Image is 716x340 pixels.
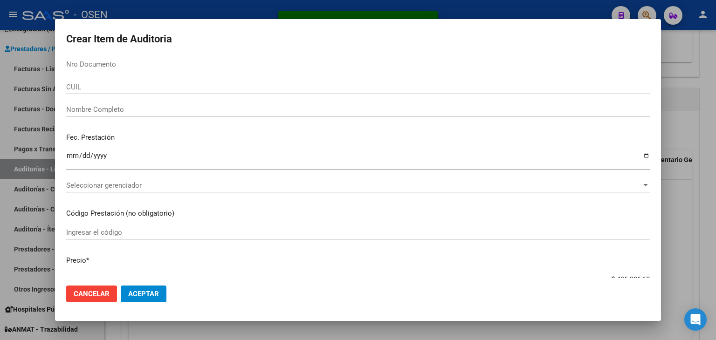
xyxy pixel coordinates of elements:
[128,290,159,298] span: Aceptar
[74,290,110,298] span: Cancelar
[121,286,166,302] button: Aceptar
[66,208,650,219] p: Código Prestación (no obligatorio)
[684,308,707,331] div: Open Intercom Messenger
[66,132,650,143] p: Fec. Prestación
[66,181,641,190] span: Seleccionar gerenciador
[66,255,650,266] p: Precio
[66,286,117,302] button: Cancelar
[66,30,650,48] h2: Crear Item de Auditoria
